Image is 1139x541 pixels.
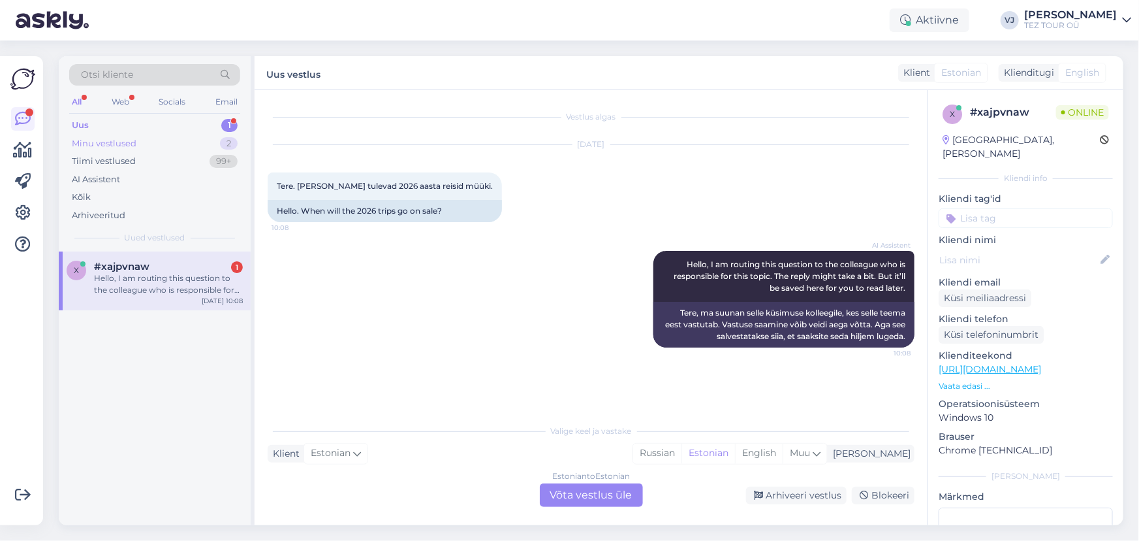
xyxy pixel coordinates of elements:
[939,192,1113,206] p: Kliendi tag'id
[72,137,136,150] div: Minu vestlused
[1024,20,1117,31] div: TEZ TOUR OÜ
[939,411,1113,425] p: Windows 10
[72,191,91,204] div: Kõik
[939,349,1113,363] p: Klienditeekond
[890,8,969,32] div: Aktiivne
[268,139,914,150] div: [DATE]
[939,326,1044,344] div: Küsi telefoninumbrit
[939,172,1113,184] div: Kliendi info
[109,93,132,110] div: Web
[94,261,149,272] span: #xajpvnaw
[10,67,35,91] img: Askly Logo
[970,105,1056,120] div: # xajpvnaw
[213,93,240,110] div: Email
[268,111,914,123] div: Vestlus algas
[231,261,243,273] div: 1
[210,155,238,168] div: 99+
[790,447,810,459] span: Muu
[939,470,1113,482] div: [PERSON_NAME]
[939,363,1041,375] a: [URL][DOMAIN_NAME]
[862,240,911,250] span: AI Assistent
[69,93,84,110] div: All
[1056,105,1109,120] span: Online
[943,133,1100,161] div: [GEOGRAPHIC_DATA], [PERSON_NAME]
[681,444,735,463] div: Estonian
[268,425,914,437] div: Valige keel ja vastake
[268,200,502,222] div: Hello. When will the 2026 trips go on sale?
[202,296,243,306] div: [DATE] 10:08
[272,223,320,233] span: 10:08
[746,487,847,504] div: Arhiveeri vestlus
[939,253,1098,267] input: Lisa nimi
[674,259,907,293] span: Hello, I am routing this question to the colleague who is responsible for this topic. The reply m...
[862,348,911,358] span: 10:08
[540,484,643,507] div: Võta vestlus üle
[156,93,188,110] div: Socials
[939,430,1113,444] p: Brauser
[72,155,136,168] div: Tiimi vestlused
[939,233,1113,247] p: Kliendi nimi
[72,119,89,132] div: Uus
[950,109,955,119] span: x
[94,272,243,296] div: Hello, I am routing this question to the colleague who is responsible for this topic. The reply m...
[221,119,238,132] div: 1
[898,66,930,80] div: Klient
[552,470,630,482] div: Estonian to Estonian
[653,302,914,348] div: Tere, ma suunan selle küsimuse kolleegile, kes selle teema eest vastutab. Vastuse saamine võib ve...
[828,447,911,461] div: [PERSON_NAME]
[939,208,1113,228] input: Lisa tag
[939,490,1113,504] p: Märkmed
[81,68,133,82] span: Otsi kliente
[1024,10,1117,20] div: [PERSON_NAME]
[220,137,238,150] div: 2
[939,312,1113,326] p: Kliendi telefon
[1001,11,1019,29] div: VJ
[939,289,1031,307] div: Küsi meiliaadressi
[1065,66,1099,80] span: English
[939,276,1113,289] p: Kliendi email
[939,397,1113,411] p: Operatsioonisüsteem
[941,66,981,80] span: Estonian
[852,487,914,504] div: Blokeeri
[939,380,1113,392] p: Vaata edasi ...
[311,446,351,461] span: Estonian
[277,181,493,191] span: Tere. [PERSON_NAME] tulevad 2026 aasta reisid müüki.
[74,265,79,275] span: x
[72,173,120,186] div: AI Assistent
[266,64,320,82] label: Uus vestlus
[999,66,1054,80] div: Klienditugi
[72,209,125,222] div: Arhiveeritud
[1024,10,1131,31] a: [PERSON_NAME]TEZ TOUR OÜ
[125,232,185,244] span: Uued vestlused
[939,444,1113,457] p: Chrome [TECHNICAL_ID]
[735,444,783,463] div: English
[268,447,300,461] div: Klient
[633,444,681,463] div: Russian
